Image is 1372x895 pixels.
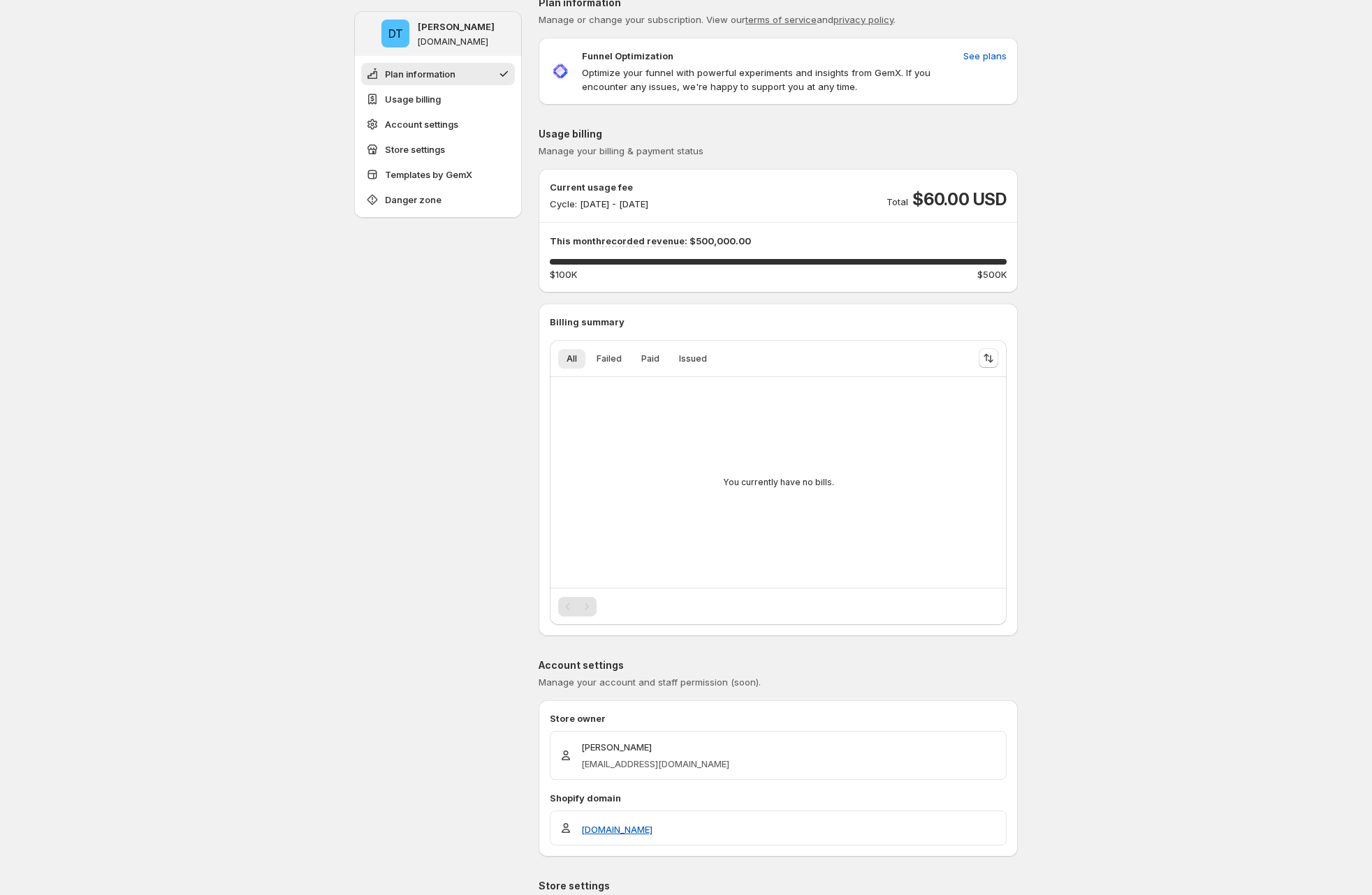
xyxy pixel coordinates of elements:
span: Danger zone [385,193,441,207]
p: [EMAIL_ADDRESS][DOMAIN_NAME] [581,757,729,771]
button: Plan information [361,63,515,85]
span: Usage billing [385,92,441,106]
span: Duc Trinh [381,20,409,47]
p: [DOMAIN_NAME] [418,36,488,47]
button: Account settings [361,113,515,135]
span: See plans [963,49,1007,63]
button: See plans [955,45,1015,67]
span: Account settings [385,117,458,131]
span: $60.00 USD [912,188,1007,211]
span: Failed [597,353,622,364]
button: Danger zone [361,188,515,211]
p: Funnel Optimization [582,49,673,63]
img: Funnel Optimization [550,61,571,82]
button: Usage billing [361,88,515,110]
nav: Pagination [558,597,597,616]
span: Manage your billing & payment status [539,145,703,156]
span: Manage or change your subscription. View our and . [539,14,896,25]
p: You currently have no bills. [723,477,834,488]
button: Templates by GemX [361,163,515,186]
p: Shopify domain [550,791,1007,805]
button: Store settings [361,138,515,161]
a: terms of service [745,14,817,25]
p: Store settings [539,879,1018,893]
span: Plan information [385,67,455,81]
p: Cycle: [DATE] - [DATE] [550,197,648,211]
a: privacy policy [833,14,893,25]
p: [PERSON_NAME] [418,20,495,34]
p: Usage billing [539,127,1018,141]
p: This month $500,000.00 [550,234,1007,248]
p: Current usage fee [550,180,648,194]
p: Billing summary [550,315,1007,329]
text: DT [388,27,403,40]
span: recorded revenue: [601,235,687,247]
p: Account settings [539,658,1018,672]
span: Store settings [385,142,445,156]
span: Templates by GemX [385,168,472,182]
p: Optimize your funnel with powerful experiments and insights from GemX. If you encounter any issue... [582,66,958,94]
span: $500K [977,267,1007,281]
p: Store owner [550,711,1007,725]
p: Total [886,195,908,209]
button: Sort the results [979,348,998,368]
span: Manage your account and staff permission (soon). [539,676,761,688]
p: [PERSON_NAME] [581,740,729,754]
span: Paid [641,353,659,364]
span: $100K [550,267,577,281]
span: All [567,353,577,364]
a: [DOMAIN_NAME] [581,822,652,836]
span: Issued [679,353,707,364]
